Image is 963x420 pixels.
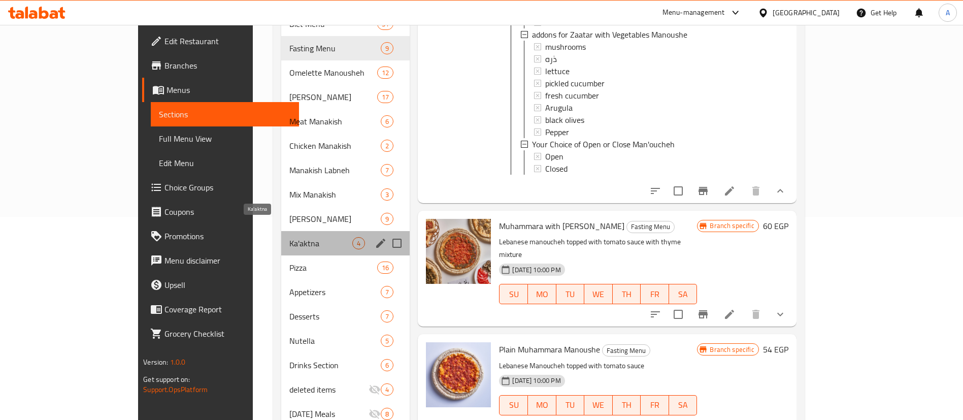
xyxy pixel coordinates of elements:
[763,219,788,233] h6: 60 EGP
[588,287,609,302] span: WE
[373,236,388,251] button: edit
[142,248,299,273] a: Menu disclaimer
[499,360,697,372] p: Lebanese Manoucheh topped with tomato sauce
[289,286,381,298] span: Appetizers
[281,377,410,402] div: deleted items4
[281,207,410,231] div: [PERSON_NAME]9
[289,140,381,152] div: Chicken Manakish
[151,102,299,126] a: Sections
[170,356,186,369] span: 1.0.0
[142,29,299,53] a: Edit Restaurant
[151,151,299,175] a: Edit Menu
[560,398,581,412] span: TU
[377,67,393,79] div: items
[773,7,840,18] div: [GEOGRAPHIC_DATA]
[499,218,624,234] span: Muhammara with [PERSON_NAME]
[744,302,768,327] button: delete
[289,359,381,371] span: Drinks Section
[381,117,393,126] span: 6
[706,345,758,354] span: Branch specific
[151,126,299,151] a: Full Menu View
[645,287,665,302] span: FR
[643,179,668,203] button: sort-choices
[499,236,697,261] p: Lebanese manoucheh topped with tomato sauce with thyme mixture
[164,230,291,242] span: Promotions
[353,239,364,248] span: 4
[381,141,393,151] span: 2
[142,53,299,78] a: Branches
[289,164,381,176] div: Manakish Labneh
[381,115,393,127] div: items
[378,68,393,78] span: 12
[641,395,669,415] button: FR
[164,279,291,291] span: Upsell
[289,188,381,201] div: Mix Manakish
[641,284,669,304] button: FR
[289,335,381,347] span: Nutella
[289,67,377,79] div: Omelette Manousheh
[499,342,600,357] span: Plain Muhammara Manoushe
[499,284,527,304] button: SU
[528,284,556,304] button: MO
[281,36,410,60] div: Fasting Menu9
[545,65,570,77] span: lettuce
[369,408,381,420] svg: Inactive section
[281,109,410,134] div: Meat Manakish6
[584,395,613,415] button: WE
[381,310,393,322] div: items
[763,342,788,357] h6: 54 EGP
[545,150,563,163] span: Open
[504,398,523,412] span: SU
[289,408,369,420] div: Ramadan Meals
[164,206,291,218] span: Coupons
[289,115,381,127] span: Meat Manakish
[545,53,557,65] span: ذره
[164,254,291,267] span: Menu disclaimer
[289,408,369,420] span: [DATE] Meals
[289,213,381,225] div: Kiri Manakish
[142,321,299,346] a: Grocery Checklist
[143,373,190,386] span: Get support on:
[603,345,650,357] span: Fasting Menu
[289,310,381,322] span: Desserts
[532,398,552,412] span: MO
[584,284,613,304] button: WE
[545,89,599,102] span: fresh cucumber
[528,395,556,415] button: MO
[532,287,552,302] span: MO
[617,287,637,302] span: TH
[545,102,573,114] span: Arugula
[499,395,527,415] button: SU
[281,255,410,280] div: Pizza16
[673,287,693,302] span: SA
[662,7,725,19] div: Menu-management
[426,342,491,407] img: Plain Muhammara Manoushe
[289,383,369,396] span: deleted items
[613,395,641,415] button: TH
[143,356,168,369] span: Version:
[143,383,208,396] a: Support.OpsPlatform
[545,114,584,126] span: black olives
[588,398,609,412] span: WE
[281,182,410,207] div: Mix Manakish3
[744,179,768,203] button: delete
[381,213,393,225] div: items
[627,221,674,233] span: Fasting Menu
[381,312,393,321] span: 7
[167,84,291,96] span: Menus
[946,7,950,18] span: A
[504,287,523,302] span: SU
[691,179,715,203] button: Branch-specific-item
[381,408,393,420] div: items
[508,376,564,385] span: [DATE] 10:00 PM
[381,383,393,396] div: items
[281,60,410,85] div: Omelette Manousheh12
[381,188,393,201] div: items
[289,91,377,103] span: [PERSON_NAME]
[617,398,637,412] span: TH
